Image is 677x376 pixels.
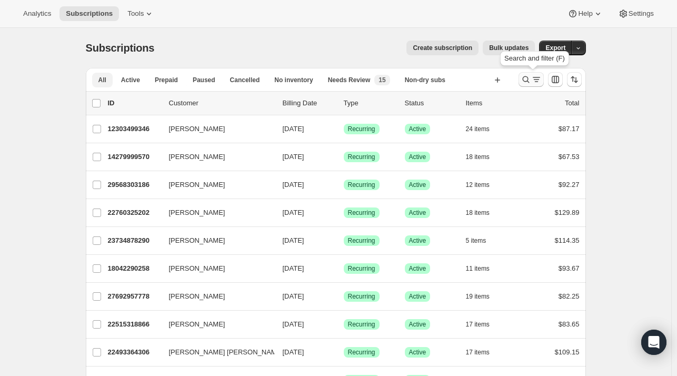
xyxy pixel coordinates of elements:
p: 29568303186 [108,180,161,190]
p: 23734878290 [108,235,161,246]
button: Create new view [489,73,506,87]
p: Customer [169,98,274,108]
span: Active [409,181,426,189]
span: 12 items [466,181,490,189]
div: Open Intercom Messenger [641,330,666,355]
div: 22493364306[PERSON_NAME] [PERSON_NAME][DATE]SuccessRecurringSuccessActive17 items$109.15 [108,345,580,360]
span: Active [409,320,426,329]
div: 23734878290[PERSON_NAME][DATE]SuccessRecurringSuccessActive5 items$114.35 [108,233,580,248]
span: No inventory [274,76,313,84]
span: Bulk updates [489,44,529,52]
p: 22515318866 [108,319,161,330]
span: [PERSON_NAME] [169,180,225,190]
span: [DATE] [283,209,304,216]
span: Active [409,264,426,273]
button: 18 items [466,205,501,220]
span: Recurring [348,181,375,189]
p: 22493364306 [108,347,161,358]
p: Status [405,98,457,108]
span: Active [409,125,426,133]
span: Recurring [348,209,375,217]
p: Total [565,98,579,108]
button: [PERSON_NAME] [163,288,268,305]
span: $67.53 [559,153,580,161]
span: Prepaid [155,76,178,84]
p: Billing Date [283,98,335,108]
span: Cancelled [230,76,260,84]
span: [DATE] [283,153,304,161]
div: 12303499346[PERSON_NAME][DATE]SuccessRecurringSuccessActive24 items$87.17 [108,122,580,136]
span: Recurring [348,236,375,245]
span: [PERSON_NAME] [PERSON_NAME] [169,347,283,358]
span: [DATE] [283,125,304,133]
button: Sort the results [567,72,582,87]
span: Analytics [23,9,51,18]
span: [PERSON_NAME] [169,291,225,302]
span: Settings [629,9,654,18]
span: $87.17 [559,125,580,133]
p: 18042290258 [108,263,161,274]
span: Create subscription [413,44,472,52]
span: Recurring [348,292,375,301]
span: 19 items [466,292,490,301]
span: Help [578,9,592,18]
div: IDCustomerBilling DateTypeStatusItemsTotal [108,98,580,108]
span: Recurring [348,153,375,161]
button: Tools [121,6,161,21]
button: Bulk updates [483,41,535,55]
button: [PERSON_NAME] [163,149,268,165]
button: Help [561,6,609,21]
span: 18 items [466,209,490,217]
span: 18 items [466,153,490,161]
span: $109.15 [555,348,580,356]
p: 14279999570 [108,152,161,162]
button: Create subscription [406,41,479,55]
span: Active [121,76,140,84]
span: $92.27 [559,181,580,189]
div: Items [466,98,519,108]
span: All [98,76,106,84]
span: $114.35 [555,236,580,244]
button: [PERSON_NAME] [PERSON_NAME] [163,344,268,361]
span: Active [409,292,426,301]
div: 18042290258[PERSON_NAME][DATE]SuccessRecurringSuccessActive11 items$93.67 [108,261,580,276]
span: Recurring [348,125,375,133]
span: [DATE] [283,348,304,356]
button: Subscriptions [59,6,119,21]
button: Analytics [17,6,57,21]
span: Recurring [348,320,375,329]
span: Recurring [348,348,375,357]
span: Recurring [348,264,375,273]
button: 17 items [466,345,501,360]
span: 5 items [466,236,486,245]
span: Tools [127,9,144,18]
span: [DATE] [283,264,304,272]
span: 15 [379,76,385,84]
div: 22515318866[PERSON_NAME][DATE]SuccessRecurringSuccessActive17 items$83.65 [108,317,580,332]
span: Active [409,236,426,245]
span: [PERSON_NAME] [169,124,225,134]
span: Active [409,153,426,161]
span: [PERSON_NAME] [169,207,225,218]
span: [DATE] [283,320,304,328]
div: 27692957778[PERSON_NAME][DATE]SuccessRecurringSuccessActive19 items$82.25 [108,289,580,304]
button: Settings [612,6,660,21]
div: 29568303186[PERSON_NAME][DATE]SuccessRecurringSuccessActive12 items$92.27 [108,177,580,192]
span: $82.25 [559,292,580,300]
p: 22760325202 [108,207,161,218]
div: 14279999570[PERSON_NAME][DATE]SuccessRecurringSuccessActive18 items$67.53 [108,150,580,164]
button: 18 items [466,150,501,164]
span: $83.65 [559,320,580,328]
button: [PERSON_NAME] [163,121,268,137]
button: 17 items [466,317,501,332]
button: 11 items [466,261,501,276]
button: [PERSON_NAME] [163,232,268,249]
span: Needs Review [328,76,371,84]
button: 19 items [466,289,501,304]
span: [PERSON_NAME] [169,152,225,162]
button: 12 items [466,177,501,192]
span: [DATE] [283,236,304,244]
div: 22760325202[PERSON_NAME][DATE]SuccessRecurringSuccessActive18 items$129.89 [108,205,580,220]
button: [PERSON_NAME] [163,260,268,277]
span: $129.89 [555,209,580,216]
